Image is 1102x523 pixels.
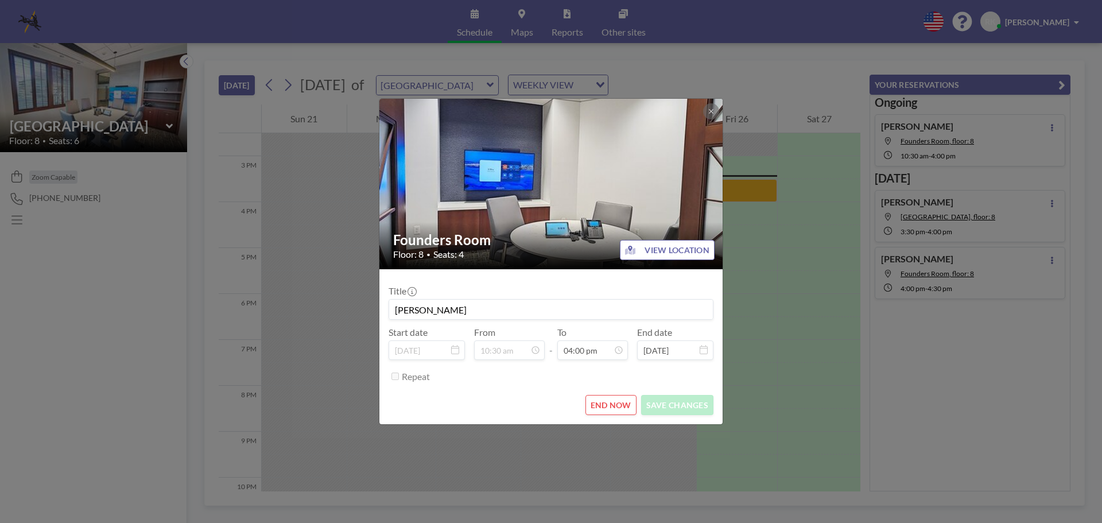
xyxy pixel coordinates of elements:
span: Floor: 8 [393,249,424,260]
span: • [426,250,430,259]
label: Repeat [402,371,430,382]
img: 537.jpg [379,55,724,313]
button: SAVE CHANGES [641,395,713,415]
button: VIEW LOCATION [620,240,715,260]
label: End date [637,327,672,338]
label: Title [389,285,416,297]
span: - [549,331,553,356]
button: END NOW [585,395,637,415]
label: To [557,327,566,338]
label: Start date [389,327,428,338]
label: From [474,327,495,338]
span: Seats: 4 [433,249,464,260]
h2: Founders Room [393,231,710,249]
input: (No title) [389,300,713,319]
